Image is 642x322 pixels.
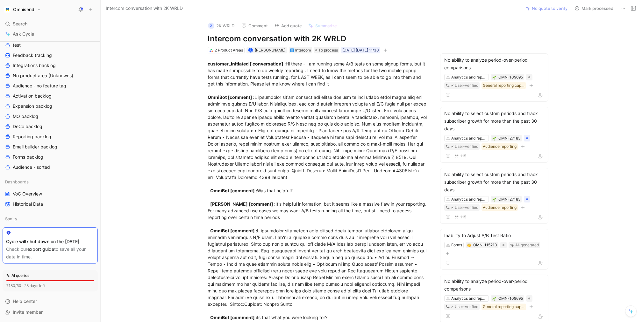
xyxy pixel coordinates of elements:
[3,214,98,223] div: Sanity
[515,242,539,248] div: AI-generated
[13,298,37,304] span: Help center
[453,214,467,221] button: 115
[3,61,98,70] a: Integrations backlog
[3,177,98,209] div: DashboardsVoC OverviewHistorical Data
[572,4,616,13] button: Mark processed
[210,188,257,193] strong: OmniBot [comment] :
[295,47,311,53] div: Intercom
[210,315,257,320] strong: OmniBot [comment] :
[483,304,525,310] div: General reporting capabilities
[444,110,544,133] div: No ability to select custom periods and track subscriber growth for more than the past 30 days
[444,277,544,293] div: No ability to analyze period-over-period comparisons
[467,243,471,247] img: 🤔
[13,123,42,130] span: DeCo backlog
[271,21,305,30] button: Add quote
[523,4,570,13] button: No quote to verify
[314,47,339,53] div: To process
[208,61,286,66] strong: customer_initiated [ conversation] :
[492,197,496,202] button: 🌱
[3,91,98,101] a: Activation backlog
[498,295,523,302] div: OMN-109695
[13,134,51,140] span: Reporting backlog
[444,56,544,72] div: No ability to analyze period-over-period comparisons
[3,132,98,141] a: Reporting backlog
[492,297,496,301] img: 🌱
[492,76,496,79] img: 🌱
[492,136,496,140] button: 🌱
[3,81,98,91] a: Audience - no feature tag
[13,52,52,58] span: Feedback tracking
[3,189,98,199] a: VoC Overview
[210,228,257,233] strong: OmniBot [comment] :
[3,199,98,209] a: Historical Data
[460,215,466,219] span: 115
[3,5,43,14] button: OmnisendOmnisend
[5,216,17,222] span: Sanity
[249,49,253,52] div: K
[13,42,21,48] span: test
[13,113,38,120] span: MO backlog
[3,142,98,152] a: Email builder backlog
[483,143,517,150] div: Audience reporting
[498,74,523,80] div: OMN-109695
[106,4,183,12] span: Intercom conversation with 2K WRLD
[3,162,98,172] a: Audience - sorted
[5,179,29,185] span: Dashboards
[13,30,34,38] span: Ask Cycle
[492,75,496,79] div: 🌱
[3,122,98,131] a: DeCo backlog
[492,198,496,202] img: 🌱
[6,245,94,261] div: Check our to save all your data in time.
[3,40,98,50] a: test
[455,82,478,89] div: User-verified
[6,272,29,279] div: AI queries
[13,154,43,160] span: Forms backlog
[305,21,340,30] button: Summarize
[467,243,471,247] button: 🤔
[208,94,254,100] strong: OmniBot [comment] :
[13,7,34,12] h1: Omnisend
[451,295,487,302] div: Analytics and reports
[444,232,544,239] div: Inability to Adjust A/B Test Ratio
[13,93,52,99] span: Activation backlog
[3,307,98,317] div: Invite member
[315,23,337,29] span: Summarize
[13,144,57,150] span: Email builder backlog
[208,34,428,44] h1: Intercom conversation with 2K WRLD
[6,238,94,245] div: Cycle will shut down on the [DATE].
[3,71,98,80] a: No product area (Unknowns)
[3,29,98,39] a: Ask Cycle
[444,171,544,194] div: No ability to select custom periods and track subscriber growth for more than the past 30 days
[13,83,66,89] span: Audience - no feature tag
[13,201,43,207] span: Historical Data
[3,297,98,306] div: Help center
[483,82,525,89] div: General reporting capabilities
[239,21,271,30] button: Comment
[460,154,466,158] span: 115
[13,103,52,109] span: Expansion backlog
[318,47,338,53] span: To process
[498,196,521,202] div: OMN-27183
[13,191,42,197] span: VoC Overview
[13,164,50,170] span: Audience - sorted
[205,21,237,31] button: 22K WRLD
[3,177,98,187] div: Dashboards
[455,143,478,150] div: User-verified
[3,101,98,111] a: Expansion backlog
[13,72,73,79] span: No product area (Unknowns)
[4,6,11,13] img: Omnisend
[451,196,487,202] div: Analytics and reports
[13,20,27,28] span: Search
[13,309,43,315] span: Invite member
[6,283,45,289] div: 7180/50 · 28 days left
[3,214,98,225] div: Sanity
[342,47,379,53] div: [DATE] [DATE] 11:30
[215,47,243,53] div: 2 Product Areas
[453,153,467,160] button: 115
[451,242,462,248] div: Forms
[3,19,98,29] div: Search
